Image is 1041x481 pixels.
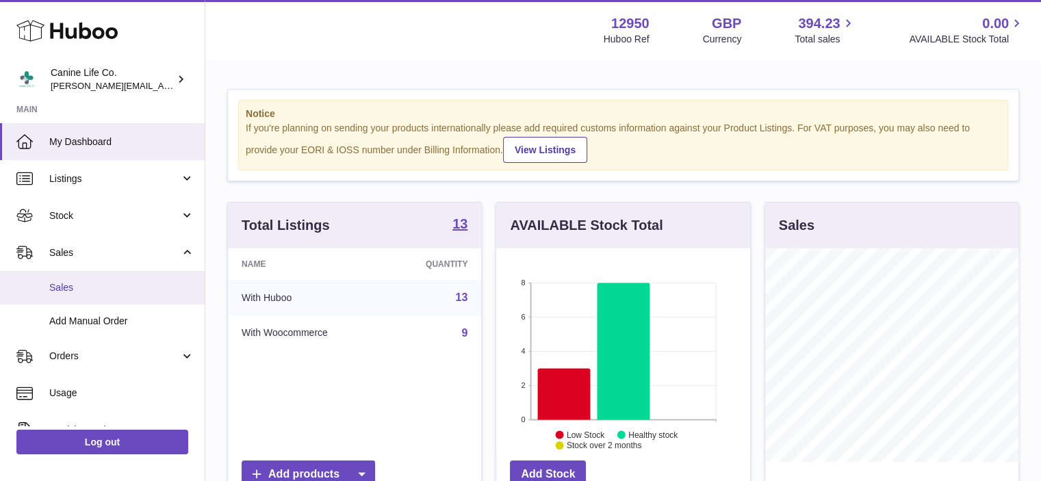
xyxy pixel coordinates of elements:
[628,430,678,439] text: Healthy stock
[452,217,467,231] strong: 13
[16,430,188,454] a: Log out
[567,441,641,450] text: Stock over 2 months
[49,246,180,259] span: Sales
[452,217,467,233] a: 13
[795,14,856,46] a: 394.23 Total sales
[385,248,482,280] th: Quantity
[522,313,526,321] text: 6
[982,14,1009,33] span: 0.00
[16,69,37,90] img: kevin@clsgltd.co.uk
[49,172,180,185] span: Listings
[51,66,174,92] div: Canine Life Co.
[228,280,385,315] td: With Huboo
[228,315,385,351] td: With Woocommerce
[503,137,587,163] a: View Listings
[522,415,526,424] text: 0
[51,80,274,91] span: [PERSON_NAME][EMAIL_ADDRESS][DOMAIN_NAME]
[522,381,526,389] text: 2
[461,327,467,339] a: 9
[228,248,385,280] th: Name
[611,14,650,33] strong: 12950
[49,209,180,222] span: Stock
[909,33,1025,46] span: AVAILABLE Stock Total
[456,291,468,303] a: 13
[909,14,1025,46] a: 0.00 AVAILABLE Stock Total
[604,33,650,46] div: Huboo Ref
[703,33,742,46] div: Currency
[49,424,180,437] span: Invoicing and Payments
[49,387,194,400] span: Usage
[522,278,526,287] text: 8
[510,216,663,235] h3: AVAILABLE Stock Total
[49,281,194,294] span: Sales
[712,14,741,33] strong: GBP
[246,122,1001,163] div: If you're planning on sending your products internationally please add required customs informati...
[49,315,194,328] span: Add Manual Order
[798,14,840,33] span: 394.23
[246,107,1001,120] strong: Notice
[49,135,194,148] span: My Dashboard
[49,350,180,363] span: Orders
[242,216,330,235] h3: Total Listings
[779,216,814,235] h3: Sales
[795,33,856,46] span: Total sales
[522,347,526,355] text: 4
[567,430,605,439] text: Low Stock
